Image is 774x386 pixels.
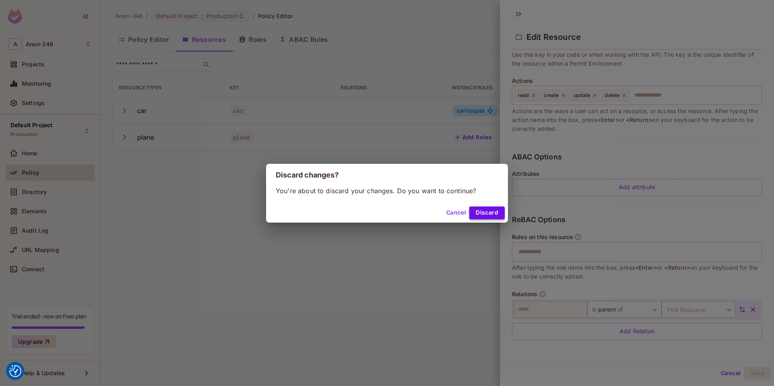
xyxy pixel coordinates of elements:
[469,206,505,219] button: Discard
[276,186,498,195] p: You're about to discard your changes. Do you want to continue?
[266,164,508,186] h2: Discard changes?
[443,206,469,219] button: Cancel
[9,365,21,377] button: Consent Preferences
[9,365,21,377] img: Revisit consent button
